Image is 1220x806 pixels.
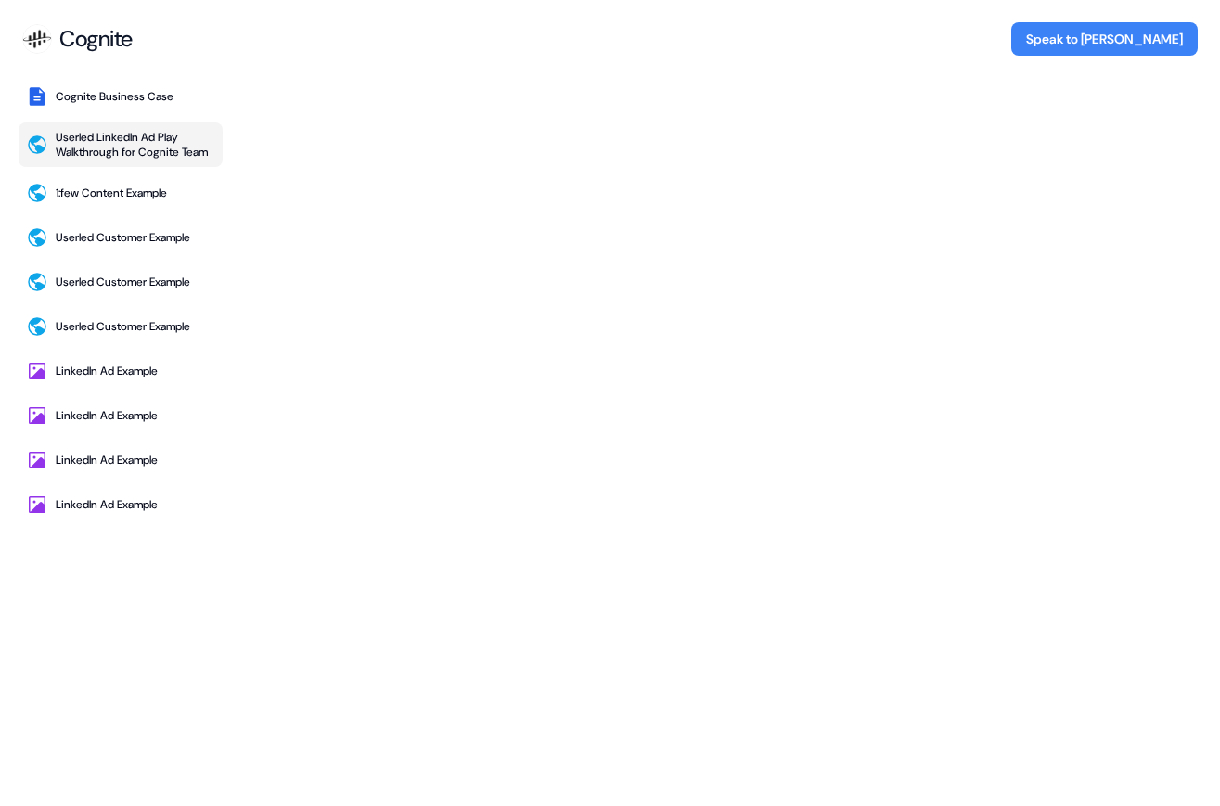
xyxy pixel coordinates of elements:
[19,78,223,115] button: Cognite Business Case
[19,174,223,211] button: 1:few Content Example
[19,352,223,390] button: LinkedIn Ad Example
[19,263,223,301] button: Userled Customer Example
[19,308,223,345] button: Userled Customer Example
[56,89,173,104] div: Cognite Business Case
[19,397,223,434] button: LinkedIn Ad Example
[1011,22,1198,56] button: Speak to [PERSON_NAME]
[56,130,215,160] div: Userled LinkedIn Ad Play Walkthrough for Cognite Team
[56,497,158,512] div: LinkedIn Ad Example
[19,219,223,256] button: Userled Customer Example
[56,364,158,378] div: LinkedIn Ad Example
[19,441,223,479] button: LinkedIn Ad Example
[56,186,167,200] div: 1:few Content Example
[56,230,190,245] div: Userled Customer Example
[59,25,133,53] div: Cognite
[56,275,190,289] div: Userled Customer Example
[19,486,223,523] button: LinkedIn Ad Example
[56,408,158,423] div: LinkedIn Ad Example
[56,319,190,334] div: Userled Customer Example
[56,453,158,467] div: LinkedIn Ad Example
[19,122,223,167] button: Userled LinkedIn Ad Play Walkthrough for Cognite Team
